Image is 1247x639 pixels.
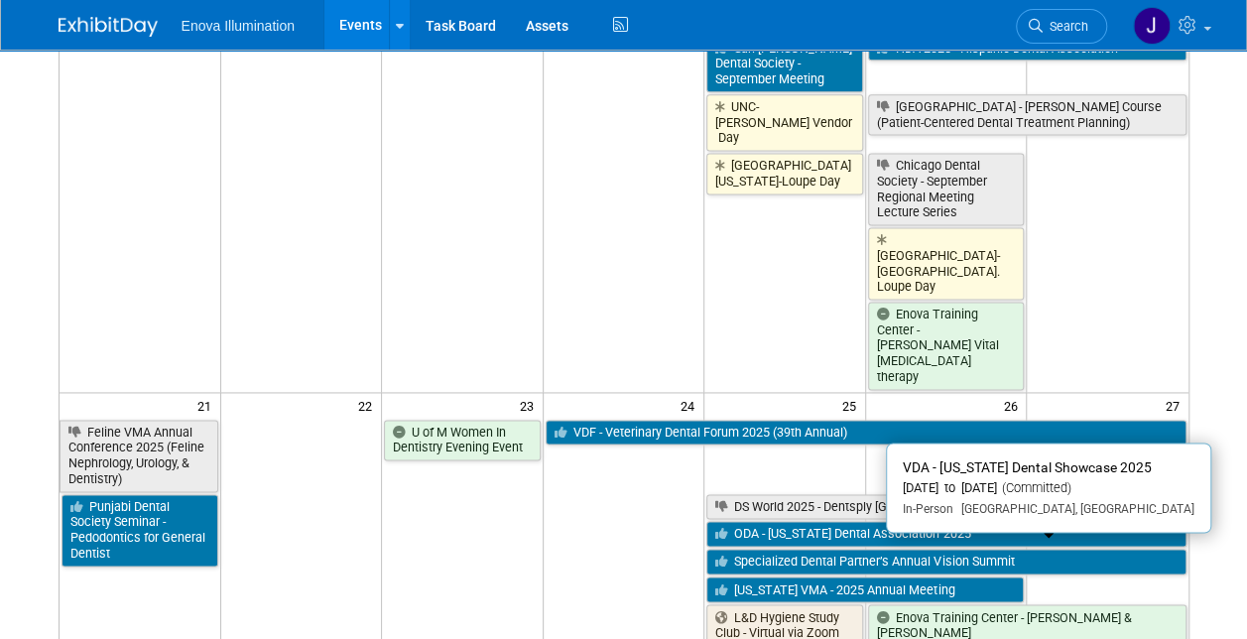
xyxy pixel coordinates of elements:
a: [US_STATE] VMA - 2025 Annual Meeting [706,576,1024,602]
a: Specialized Dental Partner’s Annual Vision Summit [706,549,1185,575]
span: 21 [195,393,220,418]
span: VDA - [US_STATE] Dental Showcase 2025 [903,459,1152,475]
a: [GEOGRAPHIC_DATA]-[GEOGRAPHIC_DATA]. Loupe Day [868,227,1025,300]
a: Feline VMA Annual Conference 2025 (Feline Nephrology, Urology, & Dentistry) [60,420,218,492]
a: UNC-[PERSON_NAME] Vendor Day [706,94,863,151]
span: [GEOGRAPHIC_DATA], [GEOGRAPHIC_DATA] [953,502,1194,516]
a: San [PERSON_NAME] Dental Society - September Meeting [706,36,863,92]
span: In-Person [903,502,953,516]
a: Enova Training Center - [PERSON_NAME] Vital [MEDICAL_DATA] therapy [868,302,1025,390]
a: DS World 2025 - Dentsply [GEOGRAPHIC_DATA] [706,494,1185,520]
a: Chicago Dental Society - September Regional Meeting Lecture Series [868,153,1025,225]
div: [DATE] to [DATE] [903,480,1194,497]
span: 22 [356,393,381,418]
span: Search [1043,19,1088,34]
a: Search [1016,9,1107,44]
span: 24 [679,393,703,418]
a: [GEOGRAPHIC_DATA][US_STATE]-Loupe Day [706,153,863,193]
span: 26 [1001,393,1026,418]
img: ExhibitDay [59,17,158,37]
a: Punjabi Dental Society Seminar - Pedodontics for General Dentist [62,494,218,567]
span: 25 [840,393,865,418]
a: U of M Women In Dentistry Evening Event [384,420,541,460]
span: Enova Illumination [182,18,295,34]
span: 27 [1164,393,1188,418]
span: (Committed) [997,480,1071,495]
img: JeffD Dyll [1133,7,1171,45]
a: ODA - [US_STATE] Dental Association 2025 [706,521,1185,547]
a: VDF - Veterinary Dental Forum 2025 (39th Annual) [546,420,1186,446]
a: [GEOGRAPHIC_DATA] - [PERSON_NAME] Course (Patient-Centered Dental Treatment Planning) [868,94,1186,135]
span: 23 [518,393,543,418]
